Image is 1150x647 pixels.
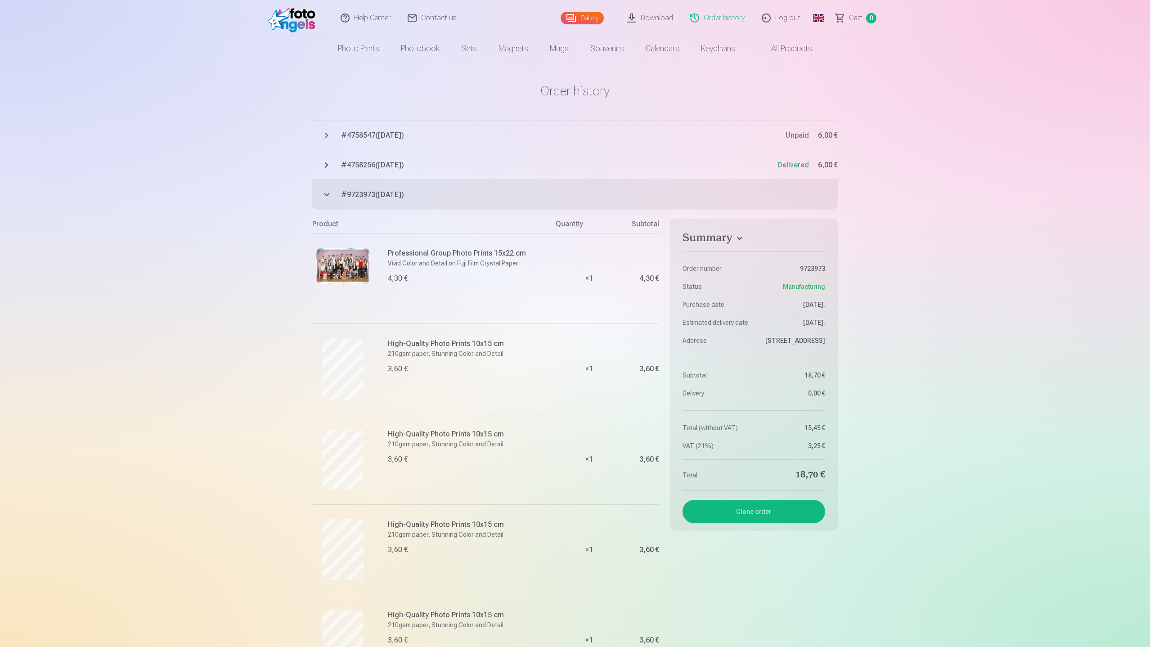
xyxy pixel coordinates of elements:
button: #4758256([DATE])Delivered6,00 € [312,150,838,180]
div: Subtotal [623,219,659,233]
a: Magnets [488,36,539,61]
span: Unpaid [786,131,809,139]
span: Manufacturing [783,282,825,291]
h6: Professional Group Photo Prints 15x22 cm [388,248,550,259]
img: /fa1 [268,4,320,32]
a: Souvenirs [579,36,635,61]
a: Photo prints [327,36,390,61]
div: × 1 [556,323,623,414]
h6: High-Quality Photo Prints 10x15 cm [388,338,550,349]
p: Vivid Color and Detail on Fuji Film Crystal Paper [388,259,550,268]
span: Delivered [777,161,809,169]
div: × 1 [556,414,623,504]
div: 3,60 € [388,635,408,646]
dd: 18,70 € [758,371,825,380]
div: × 1 [556,504,623,595]
dd: 9723973 [758,264,825,273]
a: Mugs [539,36,579,61]
div: Quantity [556,219,623,233]
div: 3,60 € [639,547,659,553]
div: 3,60 € [388,544,408,555]
div: 4,30 € [388,273,408,284]
dd: 15,45 € [758,423,825,432]
div: 3,60 € [388,454,408,465]
button: Summary [683,231,825,247]
a: Gallery [561,12,604,24]
div: 4,30 € [639,276,659,281]
a: Calendars [635,36,690,61]
div: 3,60 € [639,638,659,643]
div: 3,60 € [388,364,408,374]
dt: Subtotal [683,371,750,380]
dd: [DATE]. [758,318,825,327]
div: × 1 [556,233,623,323]
h6: High-Quality Photo Prints 10x15 cm [388,519,550,530]
dd: 0,00 € [758,389,825,398]
dd: [STREET_ADDRESS] [758,336,825,345]
h6: High-Quality Photo Prints 10x15 cm [388,610,550,620]
a: Keychains [690,36,746,61]
span: 6,00 € [818,160,838,171]
span: # 4758256 ( [DATE] ) [341,160,777,171]
dt: Delivery [683,389,750,398]
dd: 18,70 € [758,469,825,481]
dd: 3,25 € [758,441,825,450]
h6: High-Quality Photo Prints 10x15 cm [388,429,550,440]
button: #9723973([DATE]) [312,180,838,210]
dt: Purchase date [683,300,750,309]
p: 210gsm paper, Stunning Color and Detail [388,349,550,358]
button: Clone order [683,500,825,523]
span: 6,00 € [818,130,838,141]
span: # 4758547 ( [DATE] ) [341,130,786,141]
span: Сart [849,13,862,23]
div: 3,60 € [639,457,659,462]
dt: VAT (21%) [683,441,750,450]
p: 210gsm paper, Stunning Color and Detail [388,620,550,629]
p: 210gsm paper, Stunning Color and Detail [388,530,550,539]
dt: Estimated delivery date [683,318,750,327]
dt: Order number [683,264,750,273]
div: Product [312,219,556,233]
dt: Total (without VAT) [683,423,750,432]
dt: Address [683,336,750,345]
a: Sets [450,36,488,61]
a: Photobook [390,36,450,61]
dd: [DATE]. [758,300,825,309]
span: 0 [866,13,876,23]
h1: Order history [312,83,838,99]
dt: Total [683,469,750,481]
div: 3,60 € [639,366,659,372]
a: All products [746,36,823,61]
p: 210gsm paper, Stunning Color and Detail [388,440,550,449]
span: # 9723973 ( [DATE] ) [341,189,838,200]
button: #4758547([DATE])Unpaid6,00 € [312,121,838,150]
dt: Status [683,282,750,291]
